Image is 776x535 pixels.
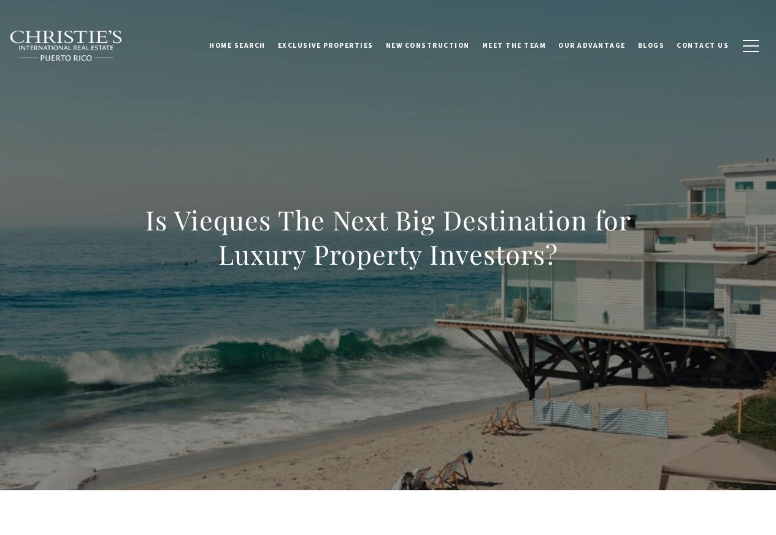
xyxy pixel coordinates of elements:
[278,41,374,50] span: Exclusive Properties
[558,41,626,50] span: Our Advantage
[552,30,632,61] a: Our Advantage
[638,41,665,50] span: Blogs
[380,30,476,61] a: New Construction
[118,203,659,271] h1: Is Vieques The Next Big Destination for Luxury Property Investors?
[9,30,123,62] img: Christie's International Real Estate black text logo
[386,41,470,50] span: New Construction
[203,30,272,61] a: Home Search
[272,30,380,61] a: Exclusive Properties
[677,41,729,50] span: Contact Us
[476,30,553,61] a: Meet the Team
[632,30,671,61] a: Blogs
